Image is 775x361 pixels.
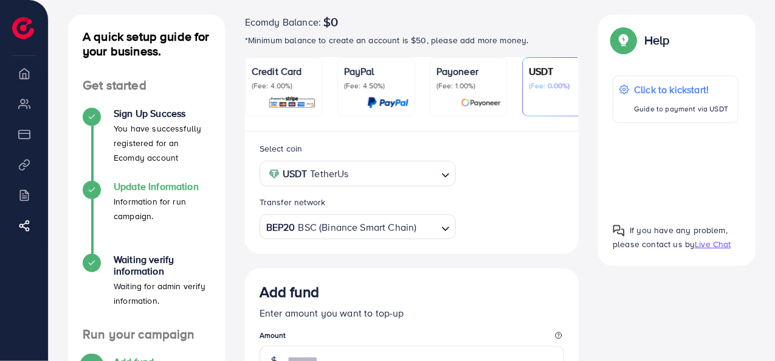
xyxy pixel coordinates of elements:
[252,81,316,91] p: (Fee: 4.00%)
[613,225,625,237] img: Popup guide
[114,181,211,192] h4: Update Information
[634,82,728,97] p: Click to kickstart!
[353,164,437,183] input: Search for option
[436,64,501,79] p: Payoneer
[461,96,501,110] img: card
[418,218,437,237] input: Search for option
[260,142,303,155] label: Select coin
[344,64,408,79] p: PayPal
[634,102,728,116] p: Guide to payment via USDT
[529,64,593,79] p: USDT
[114,121,211,165] p: You have successfully registered for an Ecomdy account
[723,306,766,352] iframe: Chat
[298,219,417,236] span: BSC (Binance Smart Chain)
[260,214,456,239] div: Search for option
[260,283,319,301] h3: Add fund
[268,96,316,110] img: card
[68,327,226,342] h4: Run your campaign
[68,78,226,93] h4: Get started
[613,29,635,51] img: Popup guide
[260,330,565,345] legend: Amount
[114,279,211,308] p: Waiting for admin verify information.
[310,165,348,183] span: TetherUs
[260,196,326,208] label: Transfer network
[260,161,456,186] div: Search for option
[68,29,226,58] h4: A quick setup guide for your business.
[529,81,593,91] p: (Fee: 0.00%)
[344,81,408,91] p: (Fee: 4.50%)
[114,108,211,119] h4: Sign Up Success
[114,254,211,277] h4: Waiting verify information
[367,96,408,110] img: card
[323,15,338,29] span: $0
[68,108,226,181] li: Sign Up Success
[269,169,280,180] img: coin
[613,224,728,250] span: If you have any problem, please contact us by
[12,17,34,39] img: logo
[68,181,226,254] li: Update Information
[695,238,731,250] span: Live Chat
[68,254,226,327] li: Waiting verify information
[644,33,670,47] p: Help
[245,33,579,47] p: *Minimum balance to create an account is $50, please add more money.
[252,64,316,79] p: Credit Card
[436,81,501,91] p: (Fee: 1.00%)
[283,165,308,183] strong: USDT
[260,306,565,320] p: Enter amount you want to top-up
[266,219,295,236] strong: BEP20
[245,15,321,29] span: Ecomdy Balance:
[114,194,211,223] p: Information for run campaign.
